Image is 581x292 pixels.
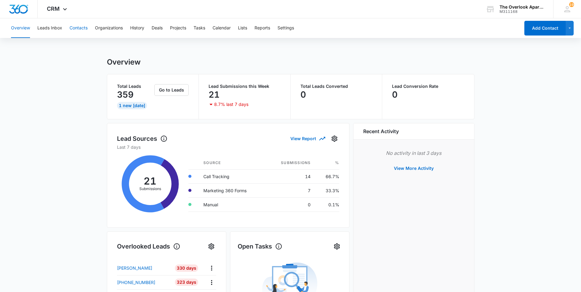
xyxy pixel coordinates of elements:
td: 0 [266,197,315,212]
div: account id [500,9,544,14]
p: Lead Conversion Rate [392,84,464,88]
td: Marketing 360 Forms [198,183,266,197]
p: Total Leads [117,84,153,88]
h1: Overlooked Leads [117,242,180,251]
p: Last 7 days [117,144,339,150]
td: 33.3% [315,183,339,197]
p: Lead Submissions this Week [209,84,281,88]
td: 66.7% [315,169,339,183]
button: View Report [290,133,325,144]
p: Total Leads Converted [300,84,372,88]
th: % [315,156,339,170]
button: Reports [255,18,270,38]
td: 14 [266,169,315,183]
a: Go to Leads [154,87,189,92]
button: View More Activity [388,161,440,176]
p: No activity in last 3 days [363,149,464,157]
button: Settings [332,241,342,251]
button: Go to Leads [154,84,189,96]
div: 1 New [DATE] [117,102,147,109]
span: 19 [569,2,574,7]
button: Settings [277,18,294,38]
button: Organizations [95,18,123,38]
p: 8.7% last 7 days [214,102,248,107]
button: Overview [11,18,30,38]
button: Tasks [194,18,205,38]
td: 0.1% [315,197,339,212]
a: [PHONE_NUMBER] [117,279,171,286]
p: [PERSON_NAME] [117,265,152,271]
p: 0 [300,90,306,99]
button: Lists [238,18,247,38]
button: History [130,18,144,38]
p: 21 [209,90,220,99]
p: [PHONE_NUMBER] [117,279,155,286]
h1: Lead Sources [117,134,168,143]
button: Leads Inbox [37,18,62,38]
div: account name [500,5,544,9]
button: Settings [206,241,216,251]
button: Contacts [70,18,88,38]
h1: Overview [107,58,141,67]
button: Settings [330,134,339,144]
a: [PERSON_NAME] [117,265,171,271]
p: 359 [117,90,134,99]
div: 323 Days [175,279,198,286]
button: Projects [170,18,186,38]
button: Deals [152,18,163,38]
div: notifications count [569,2,574,7]
td: Call Tracking [198,169,266,183]
p: 0 [392,90,398,99]
button: Add Contact [524,21,566,36]
h6: Recent Activity [363,128,399,135]
div: 330 Days [175,264,198,272]
td: 7 [266,183,315,197]
button: Calendar [213,18,231,38]
span: CRM [47,6,60,12]
td: Manual [198,197,266,212]
button: Actions [207,278,216,287]
h1: Open Tasks [238,242,282,251]
th: Submissions [266,156,315,170]
th: Source [198,156,266,170]
button: Actions [207,263,216,273]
